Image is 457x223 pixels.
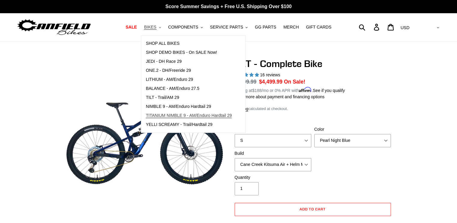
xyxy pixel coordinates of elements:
[252,88,261,93] span: $188
[165,23,206,31] button: COMPONENTS
[141,48,236,57] a: SHOP DEMO BIKES - On SALE Now!
[141,23,164,31] button: BIKES
[283,25,299,30] span: MERCH
[233,72,260,77] span: 5.00 stars
[252,23,279,31] a: GG PARTS
[259,79,282,85] span: $4,499.99
[146,77,193,82] span: LITHIUM - AM/Enduro 29
[210,25,243,30] span: SERVICE PARTS
[306,25,331,30] span: GIFT CARDS
[141,66,236,75] a: ONE.2 - DH/Freeride 29
[313,88,345,93] a: See if you qualify - Learn more about Affirm Financing (opens in modal)
[141,102,236,111] a: NIMBLE 9 - AM/Enduro Hardtail 29
[233,86,345,94] p: Starting at /mo or 0% APR with .
[141,111,236,120] a: TITANIUM NIMBLE 9 - AM/Enduro Hardtail 29
[123,23,140,31] a: SALE
[146,68,191,73] span: ONE.2 - DH/Freeride 29
[141,84,236,93] a: BALANCE - AM/Enduro 27.5
[146,50,217,55] span: SHOP DEMO BIKES - On SALE Now!
[260,72,280,77] span: 16 reviews
[255,25,276,30] span: GG PARTS
[141,39,236,48] a: SHOP ALL BIKES
[146,113,232,118] span: TITANIUM NIMBLE 9 - AM/Enduro Hardtail 29
[17,18,92,37] img: Canfield Bikes
[146,104,211,109] span: NIMBLE 9 - AM/Enduro Hardtail 29
[299,87,312,92] span: Affirm
[280,23,302,31] a: MERCH
[235,126,311,133] label: Size
[303,23,334,31] a: GIFT CARDS
[141,57,236,66] a: JEDI - DH Race 29
[235,203,391,216] button: Add to cart
[126,25,137,30] span: SALE
[146,86,199,91] span: BALANCE - AM/Enduro 27.5
[207,23,251,31] button: SERVICE PARTS
[235,150,311,157] label: Build
[284,78,305,86] span: On Sale!
[300,207,326,211] span: Add to cart
[233,106,392,112] div: calculated at checkout.
[233,94,324,99] a: Learn more about payment and financing options
[362,20,377,34] input: Search
[146,122,212,127] span: YELLI SCREAMY - Trail/Hardtail 29
[233,58,392,69] h1: TILT - Complete Bike
[235,174,311,181] label: Quantity
[146,41,179,46] span: SHOP ALL BIKES
[141,120,236,129] a: YELLI SCREAMY - Trail/Hardtail 29
[168,25,198,30] span: COMPONENTS
[141,75,236,84] a: LITHIUM - AM/Enduro 29
[314,126,391,133] label: Color
[146,95,179,100] span: TILT - Trail/AM 29
[141,93,236,102] a: TILT - Trail/AM 29
[144,25,156,30] span: BIKES
[146,59,181,64] span: JEDI - DH Race 29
